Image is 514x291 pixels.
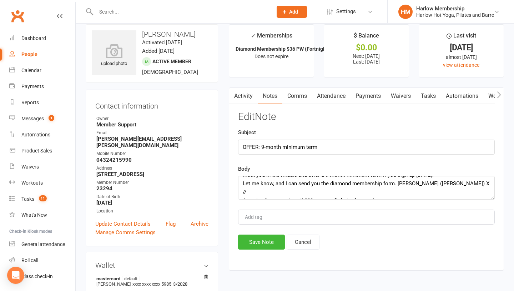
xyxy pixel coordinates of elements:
[96,115,208,122] div: Owner
[258,88,282,104] a: Notes
[96,130,208,136] div: Email
[21,100,39,105] div: Reports
[21,164,39,170] div: Waivers
[244,213,269,221] input: Add tag
[336,4,356,20] span: Settings
[354,31,379,44] div: $ Balance
[96,165,208,172] div: Address
[21,241,65,247] div: General attendance
[96,194,208,200] div: Date of Birth
[9,191,75,207] a: Tasks 11
[122,276,140,281] span: default
[92,30,212,38] h3: [PERSON_NAME]
[9,111,75,127] a: Messages 1
[9,62,75,79] a: Calendar
[425,53,497,61] div: almost [DATE]
[95,228,156,237] a: Manage Comms Settings
[21,274,53,279] div: Class check-in
[166,220,176,228] a: Flag
[386,88,416,104] a: Waivers
[331,44,402,51] div: $0.00
[96,185,208,192] strong: 23294
[173,281,187,287] span: 3/2028
[312,88,351,104] a: Attendance
[9,127,75,143] a: Automations
[21,180,43,186] div: Workouts
[238,140,495,155] input: optional
[251,32,255,39] i: ✓
[9,46,75,62] a: People
[95,99,208,110] h3: Contact information
[96,208,208,215] div: Location
[49,115,54,121] span: 1
[21,212,47,218] div: What's New
[21,132,50,137] div: Automations
[96,121,208,128] strong: Member Support
[96,200,208,206] strong: [DATE]
[238,165,250,173] label: Body
[238,111,495,122] h3: Edit Note
[152,59,191,64] span: Active member
[94,7,267,17] input: Search...
[9,159,75,175] a: Waivers
[229,88,258,104] a: Activity
[238,176,495,200] textarea: Good morning, [PERSON_NAME]! Yay! We can't wait to welcome you :) The early exit fee is $195. I c...
[287,235,319,250] button: Cancel
[21,148,52,154] div: Product Sales
[9,7,26,25] a: Clubworx
[21,67,41,73] div: Calendar
[96,157,208,163] strong: 04324215990
[95,220,151,228] a: Update Contact Details
[9,143,75,159] a: Product Sales
[9,95,75,111] a: Reports
[236,46,333,52] strong: Diamond Membership $36 PW (Fortnightly)
[92,44,136,67] div: upload photo
[9,269,75,285] a: Class kiosk mode
[142,48,175,54] time: Added [DATE]
[21,35,46,41] div: Dashboard
[21,84,44,89] div: Payments
[21,51,37,57] div: People
[7,267,24,284] div: Open Intercom Messenger
[447,31,476,44] div: Last visit
[331,53,402,65] p: Next: [DATE] Last: [DATE]
[21,257,38,263] div: Roll call
[21,196,34,202] div: Tasks
[9,236,75,252] a: General attendance kiosk mode
[9,175,75,191] a: Workouts
[416,88,441,104] a: Tasks
[282,88,312,104] a: Comms
[96,150,208,157] div: Mobile Number
[238,235,285,250] button: Save Note
[398,5,413,19] div: HM
[96,276,205,281] strong: mastercard
[425,44,497,51] div: [DATE]
[441,88,483,104] a: Automations
[416,5,494,12] div: Harlow Membership
[277,6,307,18] button: Add
[251,31,292,44] div: Memberships
[96,179,208,186] div: Member Number
[351,88,386,104] a: Payments
[9,79,75,95] a: Payments
[39,195,47,201] span: 11
[9,252,75,269] a: Roll call
[96,171,208,177] strong: [STREET_ADDRESS]
[416,12,494,18] div: Harlow Hot Yoga, Pilates and Barre
[132,281,171,287] span: xxxx xxxx xxxx 5985
[142,69,198,75] span: [DEMOGRAPHIC_DATA]
[443,62,479,68] a: view attendance
[95,261,208,269] h3: Wallet
[96,136,208,149] strong: [PERSON_NAME][EMAIL_ADDRESS][PERSON_NAME][DOMAIN_NAME]
[191,220,208,228] a: Archive
[9,207,75,223] a: What's New
[9,30,75,46] a: Dashboard
[142,39,182,46] time: Activated [DATE]
[289,9,298,15] span: Add
[21,116,44,121] div: Messages
[238,128,256,137] label: Subject
[95,275,208,288] li: [PERSON_NAME]
[255,54,288,59] span: Does not expire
